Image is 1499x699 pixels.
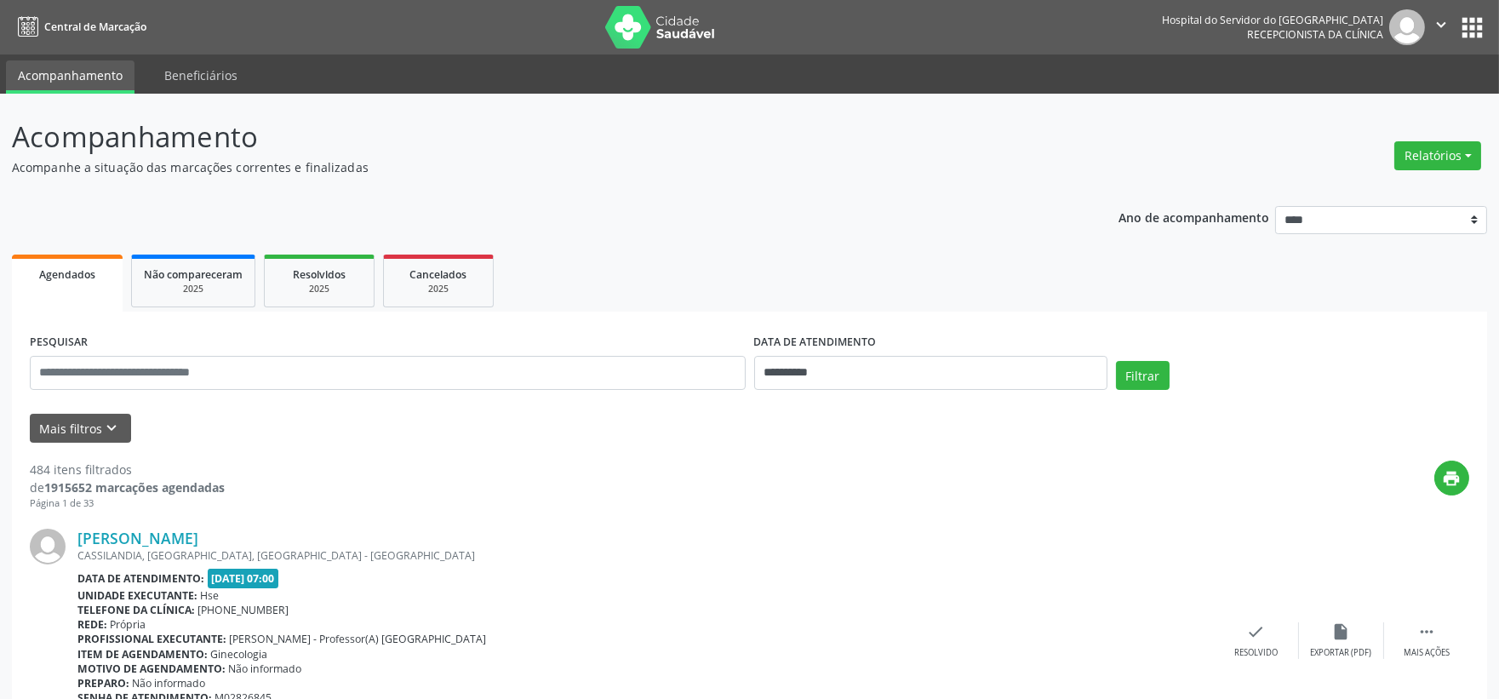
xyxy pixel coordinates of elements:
[44,479,225,496] strong: 1915652 marcações agendadas
[30,496,225,511] div: Página 1 de 33
[211,647,268,662] span: Ginecologia
[410,267,467,282] span: Cancelados
[144,283,243,295] div: 2025
[293,267,346,282] span: Resolvidos
[77,617,107,632] b: Rede:
[1162,13,1383,27] div: Hospital do Servidor do [GEOGRAPHIC_DATA]
[133,676,206,690] span: Não informado
[1116,361,1170,390] button: Filtrar
[1434,461,1469,496] button: print
[1425,9,1457,45] button: 
[77,571,204,586] b: Data de atendimento:
[754,329,877,356] label: DATA DE ATENDIMENTO
[229,662,302,676] span: Não informado
[1247,27,1383,42] span: Recepcionista da clínica
[1119,206,1269,227] p: Ano de acompanhamento
[30,478,225,496] div: de
[103,419,122,438] i: keyboard_arrow_down
[144,267,243,282] span: Não compareceram
[1247,622,1266,641] i: check
[111,617,146,632] span: Própria
[77,647,208,662] b: Item de agendamento:
[1394,141,1481,170] button: Relatórios
[396,283,481,295] div: 2025
[77,662,226,676] b: Motivo de agendamento:
[77,548,1214,563] div: CASSILANDIA, [GEOGRAPHIC_DATA], [GEOGRAPHIC_DATA] - [GEOGRAPHIC_DATA]
[198,603,289,617] span: [PHONE_NUMBER]
[1234,647,1278,659] div: Resolvido
[208,569,279,588] span: [DATE] 07:00
[77,676,129,690] b: Preparo:
[6,60,134,94] a: Acompanhamento
[77,632,226,646] b: Profissional executante:
[44,20,146,34] span: Central de Marcação
[1311,647,1372,659] div: Exportar (PDF)
[30,461,225,478] div: 484 itens filtrados
[1404,647,1450,659] div: Mais ações
[77,603,195,617] b: Telefone da clínica:
[1417,622,1436,641] i: 
[39,267,95,282] span: Agendados
[1457,13,1487,43] button: apps
[230,632,487,646] span: [PERSON_NAME] - Professor(A) [GEOGRAPHIC_DATA]
[77,529,198,547] a: [PERSON_NAME]
[30,414,131,444] button: Mais filtroskeyboard_arrow_down
[12,13,146,41] a: Central de Marcação
[201,588,220,603] span: Hse
[1389,9,1425,45] img: img
[30,329,88,356] label: PESQUISAR
[12,116,1044,158] p: Acompanhamento
[1332,622,1351,641] i: insert_drive_file
[152,60,249,90] a: Beneficiários
[77,588,197,603] b: Unidade executante:
[1443,469,1462,488] i: print
[1432,15,1450,34] i: 
[12,158,1044,176] p: Acompanhe a situação das marcações correntes e finalizadas
[30,529,66,564] img: img
[277,283,362,295] div: 2025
